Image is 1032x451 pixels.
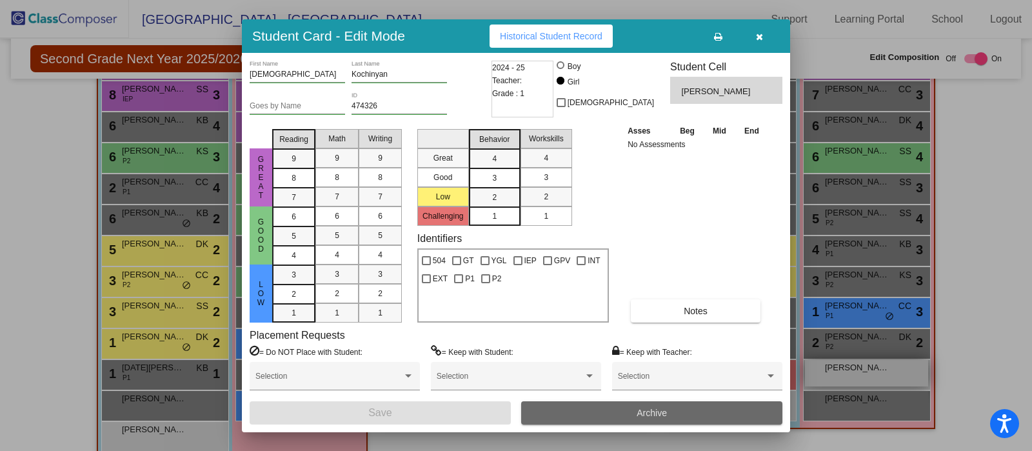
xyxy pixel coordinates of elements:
[433,253,446,268] span: 504
[378,210,382,222] span: 6
[433,271,448,286] span: EXT
[524,253,537,268] span: IEP
[292,230,296,242] span: 5
[368,133,392,145] span: Writing
[544,152,548,164] span: 4
[567,76,580,88] div: Girl
[250,329,345,341] label: Placement Requests
[671,124,704,138] th: Beg
[250,102,345,111] input: goes by name
[490,25,613,48] button: Historical Student Record
[521,401,782,425] button: Archive
[529,133,564,145] span: Workskills
[637,408,667,418] span: Archive
[252,28,405,44] h3: Student Card - Edit Mode
[335,268,339,280] span: 3
[378,230,382,241] span: 5
[292,192,296,203] span: 7
[492,192,497,203] span: 2
[492,172,497,184] span: 3
[250,345,362,358] label: = Do NOT Place with Student:
[544,210,548,222] span: 1
[631,299,760,323] button: Notes
[588,253,600,268] span: INT
[378,307,382,319] span: 1
[568,95,654,110] span: [DEMOGRAPHIC_DATA]
[735,124,769,138] th: End
[335,191,339,203] span: 7
[431,345,513,358] label: = Keep with Student:
[378,268,382,280] span: 3
[670,61,782,73] h3: Student Cell
[567,61,581,72] div: Boy
[624,124,671,138] th: Asses
[378,288,382,299] span: 2
[292,288,296,300] span: 2
[292,172,296,184] span: 8
[463,253,474,268] span: GT
[255,280,267,307] span: Low
[335,230,339,241] span: 5
[492,271,502,286] span: P2
[684,306,708,316] span: Notes
[255,217,267,254] span: Good
[554,253,570,268] span: GPV
[328,133,346,145] span: Math
[292,307,296,319] span: 1
[335,249,339,261] span: 4
[492,74,522,87] span: Teacher:
[492,153,497,165] span: 4
[612,345,692,358] label: = Keep with Teacher:
[492,61,525,74] span: 2024 - 25
[255,155,267,200] span: Great
[335,152,339,164] span: 9
[378,152,382,164] span: 9
[479,134,510,145] span: Behavior
[500,31,602,41] span: Historical Student Record
[491,253,507,268] span: YGL
[544,191,548,203] span: 2
[292,153,296,165] span: 9
[279,134,308,145] span: Reading
[378,172,382,183] span: 8
[335,210,339,222] span: 6
[378,249,382,261] span: 4
[335,307,339,319] span: 1
[681,85,753,98] span: [PERSON_NAME]
[292,211,296,223] span: 6
[292,250,296,261] span: 4
[352,102,447,111] input: Enter ID
[492,210,497,222] span: 1
[335,172,339,183] span: 8
[465,271,475,286] span: P1
[378,191,382,203] span: 7
[704,124,735,138] th: Mid
[368,407,392,418] span: Save
[292,269,296,281] span: 3
[544,172,548,183] span: 3
[492,87,524,100] span: Grade : 1
[417,232,462,245] label: Identifiers
[250,401,511,425] button: Save
[624,138,768,151] td: No Assessments
[335,288,339,299] span: 2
